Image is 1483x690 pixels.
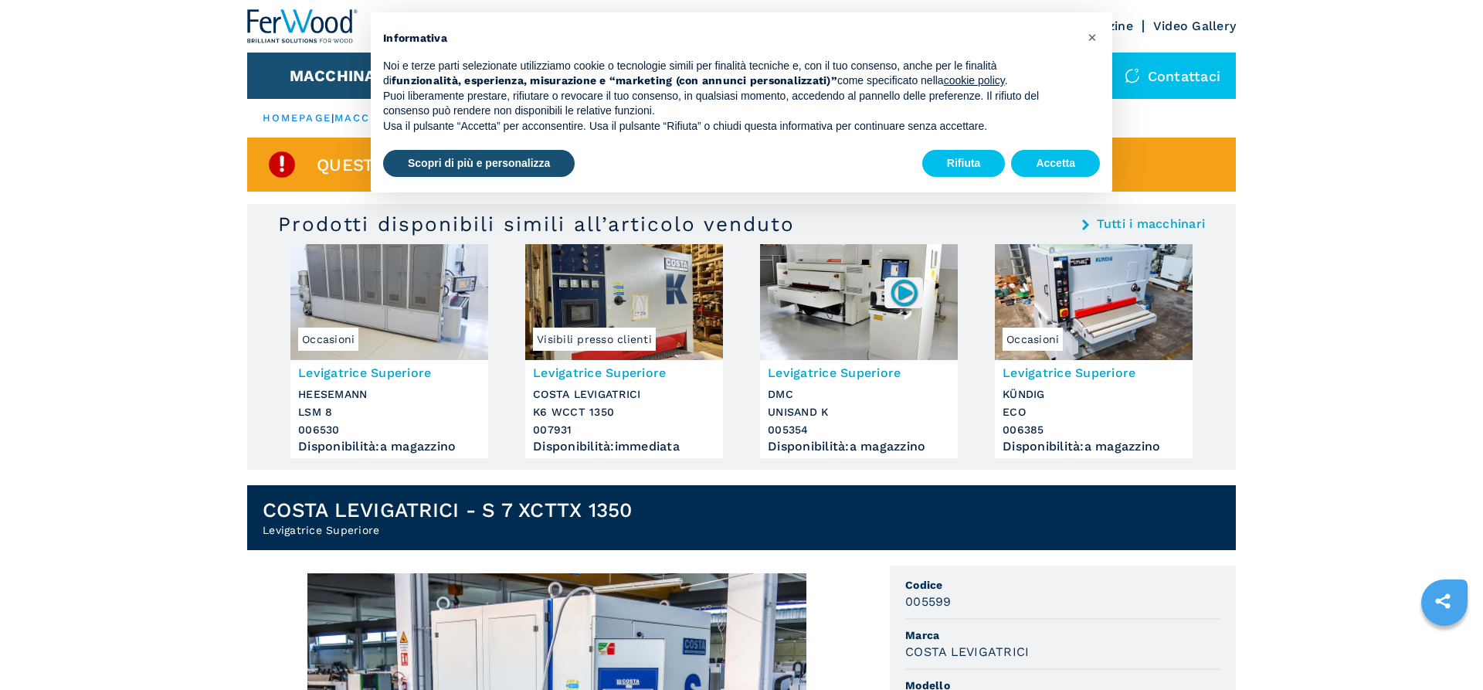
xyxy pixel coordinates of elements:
div: Disponibilità : immediata [533,443,715,450]
img: Levigatrice Superiore DMC UNISAND K [760,244,958,360]
img: Levigatrice Superiore KÜNDIG ECO [995,244,1193,360]
a: sharethis [1424,582,1462,620]
img: Ferwood [247,9,358,43]
h3: Prodotti disponibili simili all’articolo venduto [278,212,795,236]
h3: COSTA LEVIGATRICI [905,643,1029,661]
div: Contattaci [1109,53,1237,99]
h3: Levigatrice Superiore [768,364,950,382]
button: Chiudi questa informativa [1080,25,1105,49]
p: Usa il pulsante “Accetta” per acconsentire. Usa il pulsante “Rifiuta” o chiudi questa informativa... [383,119,1075,134]
strong: funzionalità, esperienza, misurazione e “marketing (con annunci personalizzati)” [392,74,837,87]
button: Accetta [1011,150,1100,178]
button: Macchinari [290,66,392,85]
span: Codice [905,577,1220,593]
a: Levigatrice Superiore HEESEMANN LSM 8OccasioniLevigatrice SuperioreHEESEMANNLSM 8006530Disponibil... [290,244,488,458]
img: 005354 [889,277,919,308]
span: × [1088,28,1097,46]
a: Levigatrice Superiore DMC UNISAND K005354Levigatrice SuperioreDMCUNISAND K005354Disponibilità:a m... [760,244,958,458]
h1: COSTA LEVIGATRICI - S 7 XCTTX 1350 [263,498,633,522]
a: macchinari [334,112,416,124]
h2: Informativa [383,31,1075,46]
h2: Levigatrice Superiore [263,522,633,538]
span: Visibili presso clienti [533,328,656,351]
h3: DMC UNISAND K 005354 [768,386,950,439]
iframe: Chat [1417,620,1471,678]
span: Occasioni [298,328,358,351]
div: Disponibilità : a magazzino [1003,443,1185,450]
p: Noi e terze parti selezionate utilizziamo cookie o tecnologie simili per finalità tecniche e, con... [383,59,1075,89]
a: Video Gallery [1153,19,1236,33]
div: Disponibilità : a magazzino [298,443,480,450]
button: Rifiuta [922,150,1006,178]
a: HOMEPAGE [263,112,331,124]
a: cookie policy [944,74,1005,87]
h3: Levigatrice Superiore [298,364,480,382]
p: Puoi liberamente prestare, rifiutare o revocare il tuo consenso, in qualsiasi momento, accedendo ... [383,89,1075,119]
img: Contattaci [1125,68,1140,83]
span: Marca [905,627,1220,643]
img: SoldProduct [266,149,297,180]
h3: KÜNDIG ECO 006385 [1003,386,1185,439]
h3: Levigatrice Superiore [533,364,715,382]
h3: COSTA LEVIGATRICI K6 WCCT 1350 007931 [533,386,715,439]
img: Levigatrice Superiore HEESEMANN LSM 8 [290,244,488,360]
span: Occasioni [1003,328,1063,351]
button: Scopri di più e personalizza [383,150,575,178]
a: Tutti i macchinari [1097,218,1206,230]
div: Disponibilità : a magazzino [768,443,950,450]
img: Levigatrice Superiore COSTA LEVIGATRICI K6 WCCT 1350 [525,244,723,360]
a: Levigatrice Superiore COSTA LEVIGATRICI K6 WCCT 1350Visibili presso clientiLevigatrice SuperioreC... [525,244,723,458]
span: | [331,112,334,124]
h3: HEESEMANN LSM 8 006530 [298,386,480,439]
h3: 005599 [905,593,952,610]
span: Questo articolo è già venduto [317,156,617,174]
a: Levigatrice Superiore KÜNDIG ECOOccasioniLevigatrice SuperioreKÜNDIGECO006385Disponibilità:a maga... [995,244,1193,458]
h3: Levigatrice Superiore [1003,364,1185,382]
